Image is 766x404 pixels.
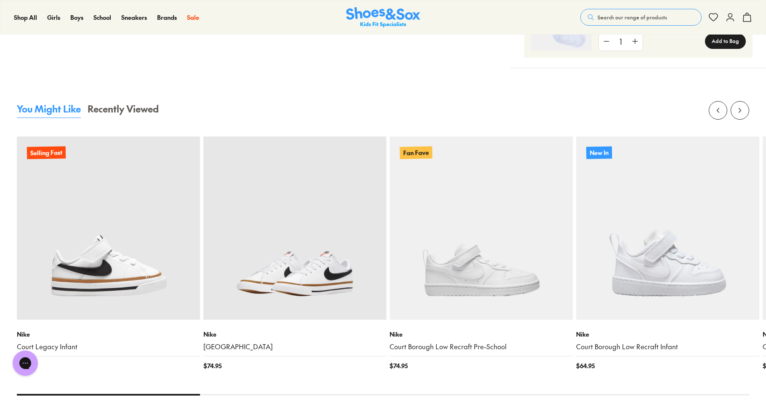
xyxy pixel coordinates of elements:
[88,102,159,118] button: Recently Viewed
[27,146,66,159] p: Selling Fast
[17,136,200,320] a: Selling Fast
[614,32,627,51] div: 1
[187,13,199,22] a: Sale
[93,13,111,21] span: School
[121,13,147,22] a: Sneakers
[576,361,595,370] span: $ 64.95
[8,348,42,379] iframe: Gorgias live chat messenger
[580,9,702,26] button: Search our range of products
[17,102,81,118] button: You Might Like
[14,13,37,21] span: Shop All
[157,13,177,22] a: Brands
[390,330,573,339] p: Nike
[14,13,37,22] a: Shop All
[346,7,420,28] a: Shoes & Sox
[70,13,83,21] span: Boys
[576,342,759,351] a: Court Borough Low Recraft Infant
[187,13,199,21] span: Sale
[400,146,432,159] p: Fan Fave
[390,361,408,370] span: $ 74.95
[47,13,60,21] span: Girls
[17,330,200,339] p: Nike
[576,330,759,339] p: Nike
[390,342,573,351] a: Court Borough Low Recraft Pre-School
[203,361,222,370] span: $ 74.95
[586,146,612,159] p: New In
[203,342,387,351] a: [GEOGRAPHIC_DATA]
[93,13,111,22] a: School
[70,13,83,22] a: Boys
[157,13,177,21] span: Brands
[705,34,746,49] button: Add to Bag
[121,13,147,21] span: Sneakers
[346,7,420,28] img: SNS_Logo_Responsive.svg
[17,342,200,351] a: Court Legacy Infant
[203,330,387,339] p: Nike
[47,13,60,22] a: Girls
[598,13,667,21] span: Search our range of products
